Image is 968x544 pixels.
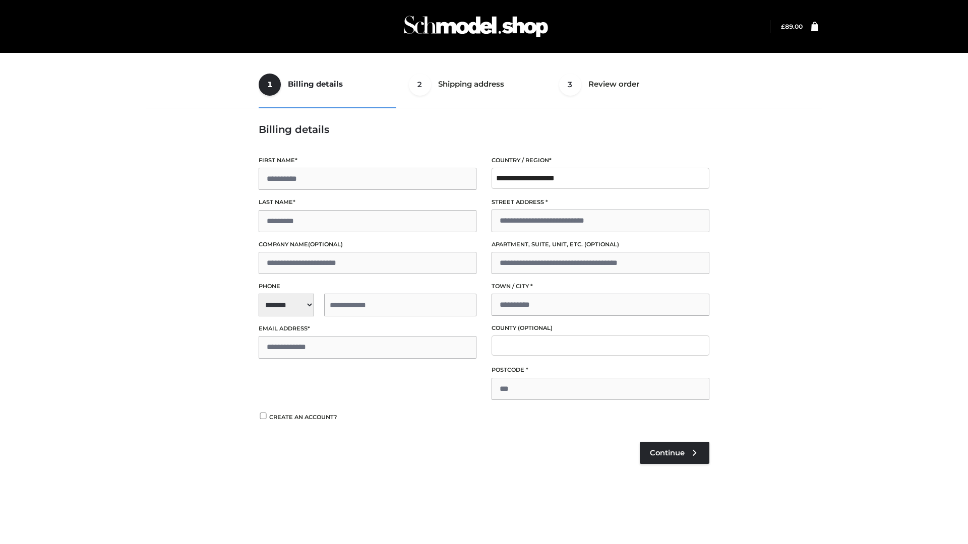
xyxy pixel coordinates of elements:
[492,197,709,207] label: Street address
[640,442,709,464] a: Continue
[584,241,619,248] span: (optional)
[308,241,343,248] span: (optional)
[259,240,476,249] label: Company name
[781,23,803,30] a: £89.00
[492,156,709,165] label: Country / Region
[259,197,476,207] label: Last name
[492,365,709,375] label: Postcode
[259,413,268,419] input: Create an account?
[259,324,476,333] label: Email address
[259,156,476,165] label: First name
[518,324,553,331] span: (optional)
[492,323,709,333] label: County
[781,23,785,30] span: £
[259,282,476,291] label: Phone
[269,414,337,421] span: Create an account?
[492,282,709,291] label: Town / City
[259,123,709,135] h3: Billing details
[400,7,552,46] img: Schmodel Admin 964
[492,240,709,249] label: Apartment, suite, unit, etc.
[650,448,685,457] span: Continue
[781,23,803,30] bdi: 89.00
